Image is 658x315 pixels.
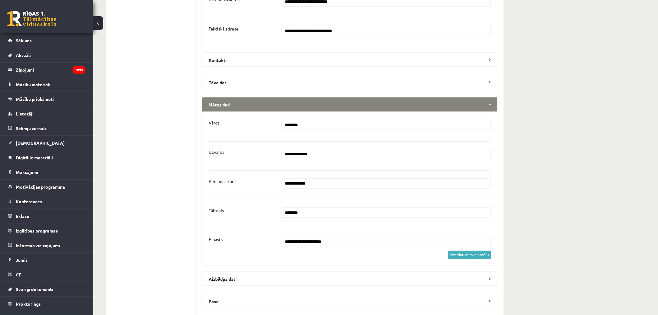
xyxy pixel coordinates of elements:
a: Maksājumi [8,165,86,179]
a: Digitālie materiāli [8,150,86,165]
span: Motivācijas programma [16,184,65,190]
a: Konferences [8,194,86,209]
legend: Ziņojumi [16,63,86,77]
span: Mācību materiāli [16,82,50,87]
p: Faktiskā adrese [209,26,239,31]
span: Sākums [16,38,32,43]
span: Aktuāli [16,52,31,58]
legend: Pase [202,294,498,308]
legend: Tēva dati [202,75,498,89]
span: Proktorings [16,301,41,307]
i: 3899 [72,66,86,74]
a: Sākums [8,33,86,48]
a: izveidot vecāka profilu [448,251,491,259]
span: Jumis [16,257,28,263]
span: [DEMOGRAPHIC_DATA] [16,140,65,146]
a: [DEMOGRAPHIC_DATA] [8,136,86,150]
span: Izglītības programas [16,228,58,233]
a: Aktuāli [8,48,86,62]
span: Svarīgi dokumenti [16,286,53,292]
a: Informatīvie ziņojumi [8,238,86,252]
a: Rīgas 1. Tālmācības vidusskola [7,11,57,26]
legend: Kontakti [202,53,498,67]
a: Sekmju žurnāls [8,121,86,135]
legend: Mātes dati [202,97,498,112]
span: Informatīvie ziņojumi [16,242,60,248]
a: Lietotāji [8,106,86,121]
a: Jumis [8,253,86,267]
a: Mācību materiāli [8,77,86,92]
legend: Aizbildņa dati [202,272,498,286]
span: Digitālie materiāli [16,155,53,160]
a: Motivācijas programma [8,180,86,194]
p: Vārds [209,120,220,125]
p: Uzvārds [209,149,224,155]
a: CE [8,267,86,282]
a: Proktorings [8,297,86,311]
a: Izglītības programas [8,223,86,238]
a: Mācību priekšmeti [8,92,86,106]
span: Mācību priekšmeti [16,96,54,102]
span: Sekmju žurnāls [16,125,47,131]
p: Tālrunis [209,208,224,213]
p: E-pasts [209,237,223,242]
p: Personas kods [209,178,236,184]
span: Konferences [16,199,42,204]
span: CE [16,272,21,277]
span: Eklase [16,213,29,219]
a: Ziņojumi3899 [8,63,86,77]
a: Svarīgi dokumenti [8,282,86,296]
a: Eklase [8,209,86,223]
legend: Maksājumi [16,165,86,179]
span: Lietotāji [16,111,34,116]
